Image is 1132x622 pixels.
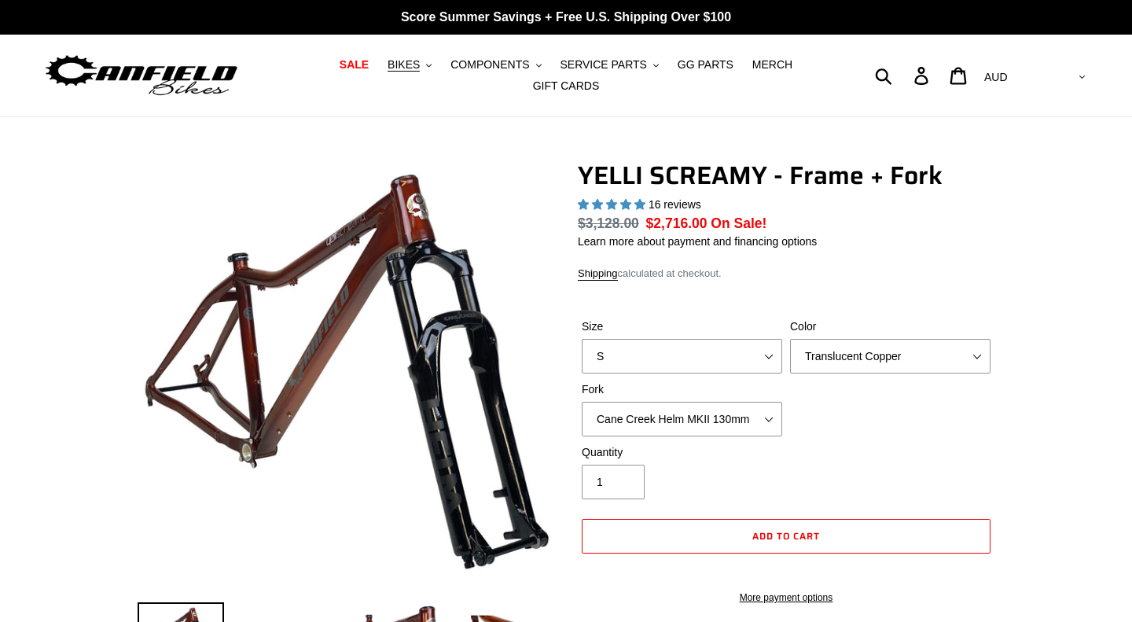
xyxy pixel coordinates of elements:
[646,215,707,231] span: $2,716.00
[560,58,646,72] span: SERVICE PARTS
[649,198,701,211] span: 16 reviews
[578,198,649,211] span: 5.00 stars
[670,54,741,75] a: GG PARTS
[578,160,994,190] h1: YELLI SCREAMY - Frame + Fork
[533,79,600,93] span: GIFT CARDS
[380,54,439,75] button: BIKES
[578,215,639,231] s: $3,128.00
[43,51,240,101] img: Canfield Bikes
[744,54,800,75] a: MERCH
[582,444,782,461] label: Quantity
[388,58,420,72] span: BIKES
[332,54,377,75] a: SALE
[711,213,766,234] span: On Sale!
[525,75,608,97] a: GIFT CARDS
[578,235,817,248] a: Learn more about payment and financing options
[582,381,782,398] label: Fork
[884,58,924,93] input: Search
[790,318,990,335] label: Color
[552,54,666,75] button: SERVICE PARTS
[578,266,994,282] div: calculated at checkout.
[752,58,792,72] span: MERCH
[443,54,549,75] button: COMPONENTS
[678,58,733,72] span: GG PARTS
[582,591,990,605] a: More payment options
[450,58,529,72] span: COMPONENTS
[582,519,990,554] button: Add to cart
[582,318,782,335] label: Size
[752,528,820,543] span: Add to cart
[578,267,618,281] a: Shipping
[340,58,369,72] span: SALE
